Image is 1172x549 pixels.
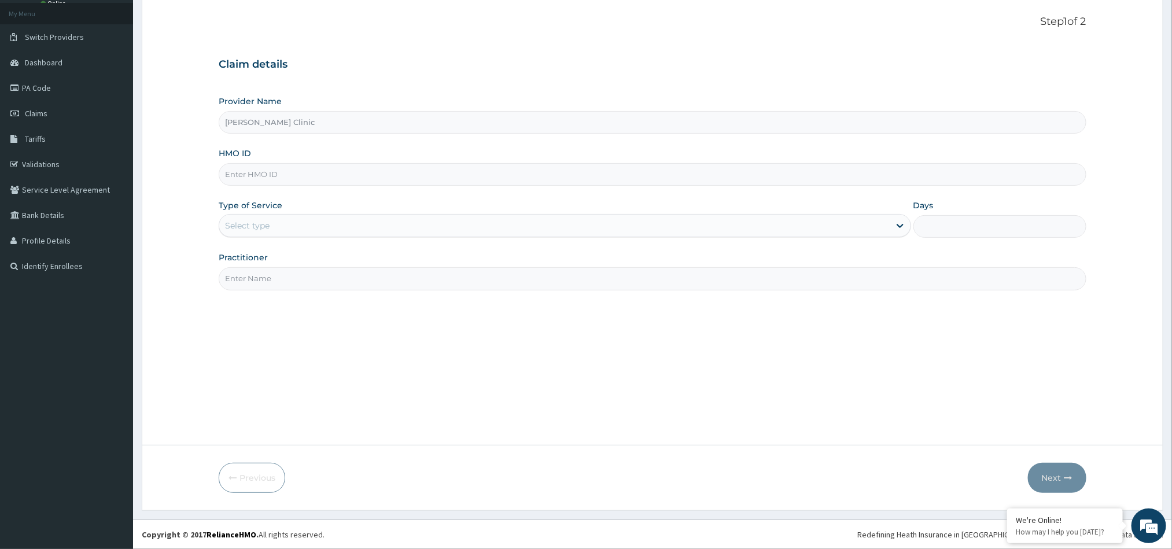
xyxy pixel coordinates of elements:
[133,519,1172,549] footer: All rights reserved.
[25,108,47,119] span: Claims
[25,32,84,42] span: Switch Providers
[1016,515,1114,525] div: We're Online!
[219,16,1086,28] p: Step 1 of 2
[219,148,251,159] label: HMO ID
[913,200,934,211] label: Days
[1028,463,1086,493] button: Next
[142,529,259,540] strong: Copyright © 2017 .
[219,200,282,211] label: Type of Service
[219,95,282,107] label: Provider Name
[219,463,285,493] button: Previous
[857,529,1163,540] div: Redefining Heath Insurance in [GEOGRAPHIC_DATA] using Telemedicine and Data Science!
[25,57,62,68] span: Dashboard
[1016,527,1114,537] p: How may I help you today?
[219,267,1086,290] input: Enter Name
[225,220,270,231] div: Select type
[219,58,1086,71] h3: Claim details
[219,163,1086,186] input: Enter HMO ID
[207,529,256,540] a: RelianceHMO
[25,134,46,144] span: Tariffs
[219,252,268,263] label: Practitioner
